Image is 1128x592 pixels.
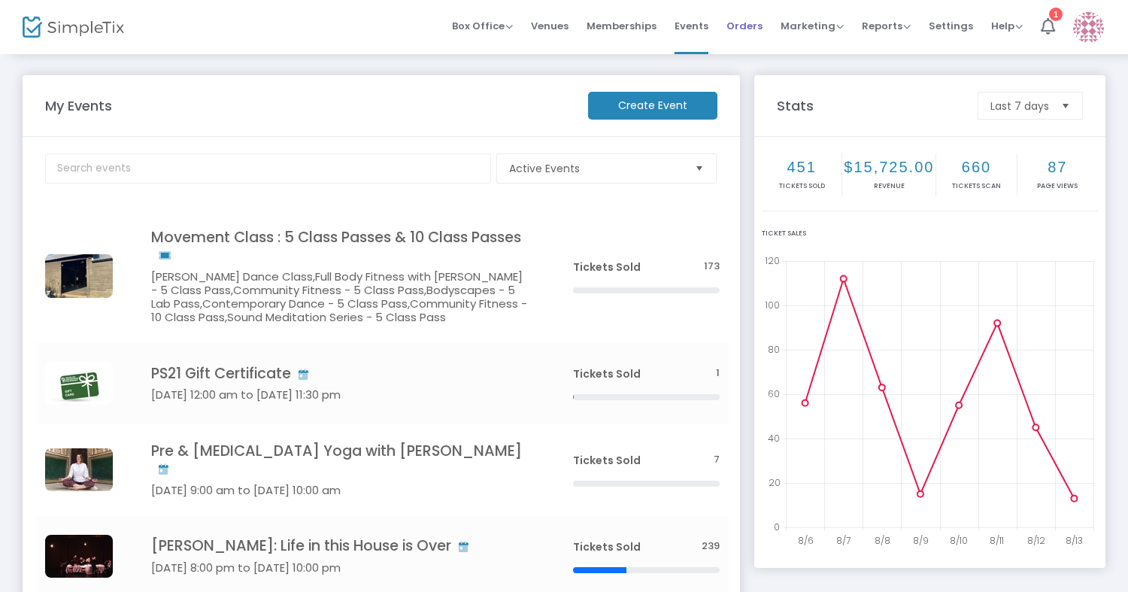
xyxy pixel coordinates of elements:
[875,534,890,547] text: 8/8
[774,521,780,533] text: 0
[151,484,528,497] h5: [DATE] 9:00 am to [DATE] 10:00 am
[45,448,113,491] img: anna-nearburg-yoga.jpg
[704,260,720,274] span: 173
[1049,5,1063,19] div: 1
[950,534,968,547] text: 8/10
[587,7,656,45] span: Memberships
[716,366,720,381] span: 1
[726,7,763,45] span: Orders
[769,96,970,116] m-panel-title: Stats
[798,534,814,547] text: 8/6
[765,299,780,311] text: 100
[45,535,113,578] img: lifeinthishouseisover958.jpg
[509,161,683,176] span: Active Events
[675,7,708,45] span: Events
[1019,181,1096,192] p: Page Views
[151,365,528,382] h4: PS21 Gift Certificate
[991,19,1023,33] span: Help
[714,453,720,467] span: 7
[702,539,720,554] span: 239
[151,229,528,264] h4: Movement Class : 5 Class Passes & 10 Class Passes
[151,561,528,575] h5: [DATE] 8:00 pm to [DATE] 10:00 pm
[588,92,717,120] m-button: Create Event
[768,387,780,400] text: 60
[990,99,1049,114] span: Last 7 days
[768,432,780,445] text: 40
[763,181,840,192] p: Tickets sold
[762,229,1098,239] div: Ticket Sales
[689,154,710,183] button: Select
[929,7,973,45] span: Settings
[151,442,528,478] h4: Pre & [MEDICAL_DATA] Yoga with [PERSON_NAME]
[990,534,1004,547] text: 8/11
[531,7,569,45] span: Venues
[938,181,1014,192] p: Tickets Scan
[781,19,844,33] span: Marketing
[938,158,1014,176] h2: 660
[573,453,641,468] span: Tickets Sold
[844,181,934,192] p: Revenue
[45,254,113,298] img: 638509685437280465637878101211908443PilatesMay13th3.jpg
[1019,158,1096,176] h2: 87
[763,158,840,176] h2: 451
[452,19,513,33] span: Box Office
[836,534,851,547] text: 8/7
[151,270,528,324] h5: [PERSON_NAME] Dance Class,Full Body Fitness with [PERSON_NAME] - 5 Class Pass,Community Fitness -...
[1055,93,1076,119] button: Select
[1027,534,1045,547] text: 8/12
[151,537,528,554] h4: [PERSON_NAME]: Life in this House is Over
[573,539,641,554] span: Tickets Sold
[1066,534,1083,547] text: 8/13
[45,362,113,405] img: giftcardps21.jpg
[913,534,929,547] text: 8/9
[573,366,641,381] span: Tickets Sold
[844,158,934,176] h2: $15,725.00
[573,260,641,275] span: Tickets Sold
[38,96,581,116] m-panel-title: My Events
[769,476,781,489] text: 20
[765,254,780,267] text: 120
[768,343,780,356] text: 80
[151,388,528,402] h5: [DATE] 12:00 am to [DATE] 11:30 pm
[45,153,491,184] input: Search events
[862,19,911,33] span: Reports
